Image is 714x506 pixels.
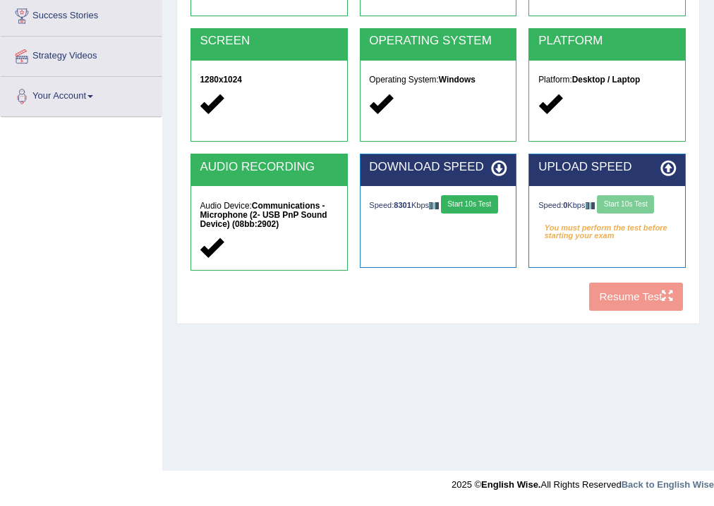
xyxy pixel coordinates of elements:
h2: AUDIO RECORDING [200,161,337,174]
strong: 1280x1024 [200,75,242,85]
h5: Platform: [538,75,676,85]
strong: Windows [439,75,476,85]
h2: UPLOAD SPEED [538,161,676,174]
a: Back to English Wise [622,479,714,490]
strong: English Wise. [481,479,540,490]
a: Your Account [1,77,162,112]
img: ajax-loader-fb-connection.gif [429,202,439,209]
h2: OPERATING SYSTEM [369,35,507,48]
div: Speed: Kbps [369,195,507,216]
a: Strategy Videos [1,37,162,72]
img: ajax-loader-fb-connection.gif [586,202,595,209]
div: Speed: Kbps [538,195,676,216]
h5: Audio Device: [200,202,337,229]
strong: Communications - Microphone (2- USB PnP Sound Device) (08bb:2902) [200,201,327,229]
strong: Desktop / Laptop [572,75,640,85]
strong: 8301 [394,201,411,209]
strong: 0 [563,201,567,209]
em: You must perform the test before starting your exam [538,219,676,237]
h2: DOWNLOAD SPEED [369,161,507,174]
h2: SCREEN [200,35,337,48]
div: 2025 © All Rights Reserved [452,471,714,491]
h2: PLATFORM [538,35,676,48]
h5: Operating System: [369,75,507,85]
button: Start 10s Test [441,195,498,214]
